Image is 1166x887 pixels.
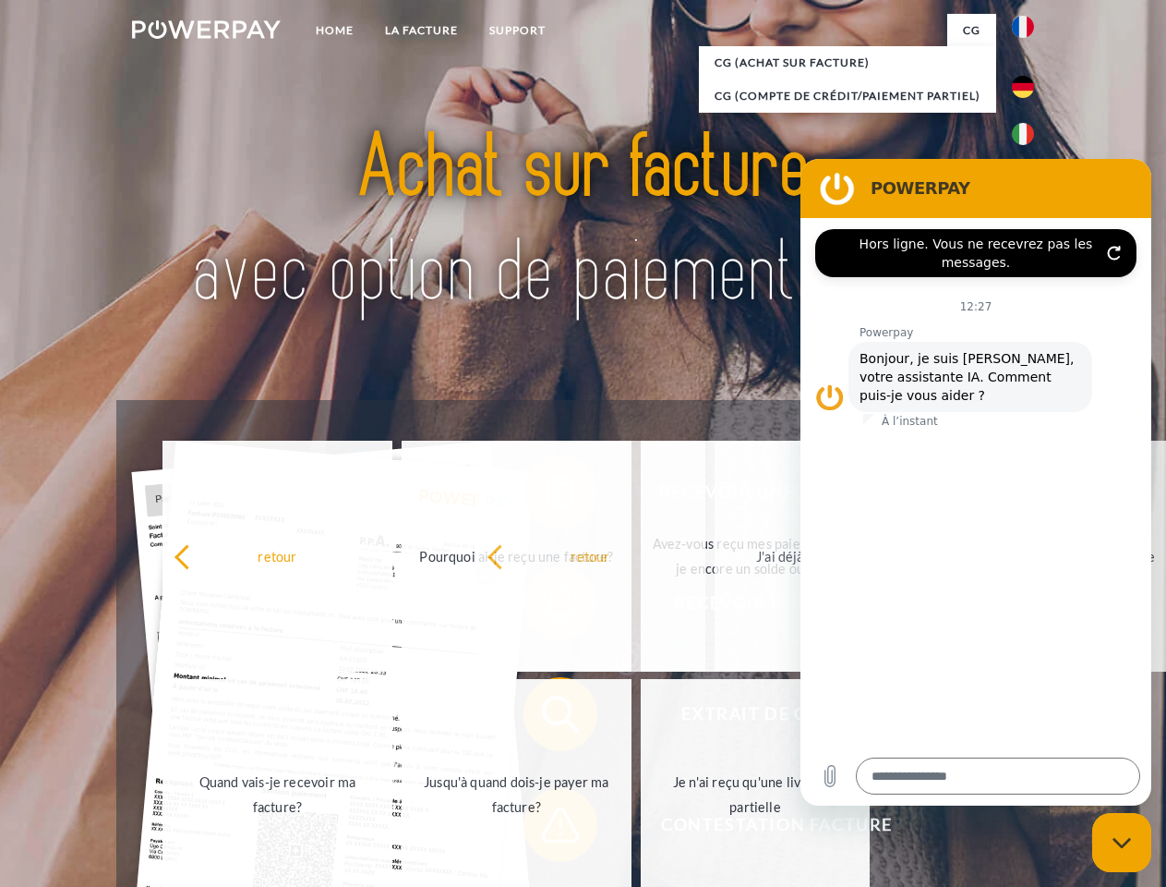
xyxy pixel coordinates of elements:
[174,770,381,820] div: Quand vais-je recevoir ma facture?
[652,770,859,820] div: Je n'ai reçu qu'une livraison partielle
[1012,123,1034,145] img: it
[132,20,281,39] img: logo-powerpay-white.svg
[174,543,381,568] div: retour
[1012,16,1034,38] img: fr
[800,159,1151,806] iframe: Fenêtre de messagerie
[369,14,474,47] a: LA FACTURE
[300,14,369,47] a: Home
[947,14,996,47] a: CG
[487,543,694,568] div: retour
[413,543,620,568] div: Pourquoi ai-je reçu une facture?
[1092,813,1151,872] iframe: Bouton de lancement de la fenêtre de messagerie, conversation en cours
[1012,76,1034,98] img: de
[699,79,996,113] a: CG (Compte de crédit/paiement partiel)
[699,46,996,79] a: CG (achat sur facture)
[474,14,561,47] a: Support
[726,543,933,568] div: J'ai déjà payé ma facture
[413,770,620,820] div: Jusqu'à quand dois-je payer ma facture?
[176,89,990,354] img: title-powerpay_fr.svg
